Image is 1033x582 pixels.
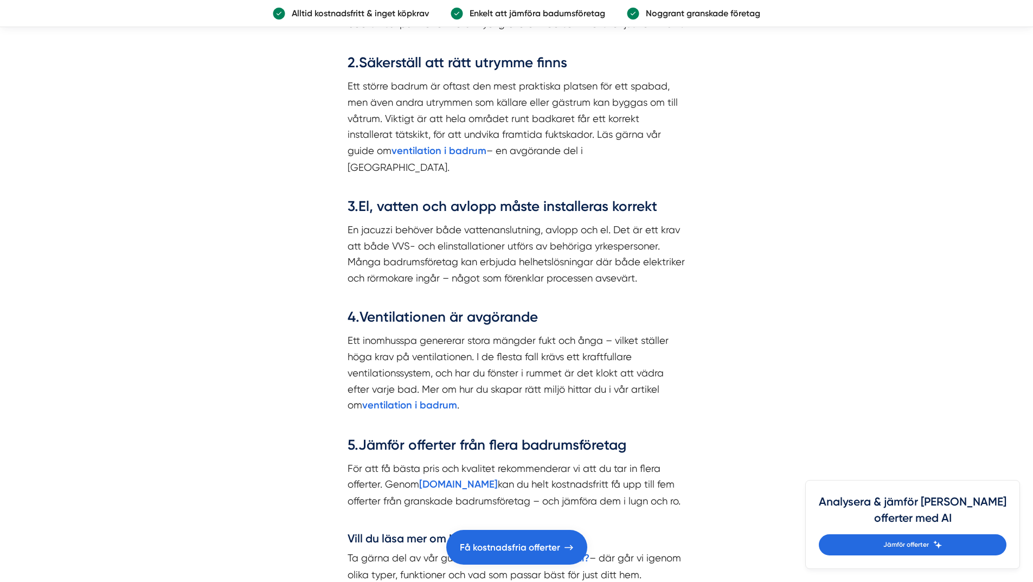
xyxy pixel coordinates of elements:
[362,399,457,411] strong: ventilation i badrum
[463,7,605,20] p: Enkelt att jämföra badumsföretag
[359,54,567,71] strong: Säkerställ att rätt utrymme finns
[470,552,589,564] a: Hur väljer du rätt jacuzzi?
[819,534,1006,555] a: Jämför offerter
[639,7,760,20] p: Noggrant granskade företag
[883,540,929,550] span: Jämför offerter
[348,530,686,550] h4: Vill du läsa mer om hur du väljer rätt jacuzzi?
[348,53,686,78] h3: 2.
[819,494,1006,534] h4: Analysera & jämför [PERSON_NAME] offerter med AI
[360,309,538,325] strong: Ventilationen är avgörande
[348,197,686,222] h3: 3.
[348,222,686,302] p: En jacuzzi behöver både vattenanslutning, avlopp och el. Det är ett krav att både VVS- och elinst...
[460,540,560,555] span: Få kostnadsfria offerter
[348,461,686,526] p: För att få bästa pris och kvalitet rekommenderar vi att du tar in flera offerter. Genom kan du he...
[362,399,457,411] a: ventilation i badrum
[285,7,429,20] p: Alltid kostnadsfritt & inget köpkrav
[358,198,657,215] strong: El, vatten och avlopp måste installeras korrekt
[348,308,686,332] h3: 4.
[348,78,686,191] p: Ett större badrum är oftast den mest praktiska platsen för ett spabad, men även andra utrymmen so...
[348,436,686,461] h3: 5.
[348,332,686,430] p: Ett inomhusspa genererar stora mängder fukt och ånga – vilket ställer höga krav på ventilationen....
[392,145,486,156] a: ventilation i badrum
[419,478,498,490] a: [DOMAIN_NAME]
[358,437,626,453] strong: Jämför offerter från flera badrumsföretag
[392,145,486,157] strong: ventilation i badrum
[446,530,587,565] a: Få kostnadsfria offerter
